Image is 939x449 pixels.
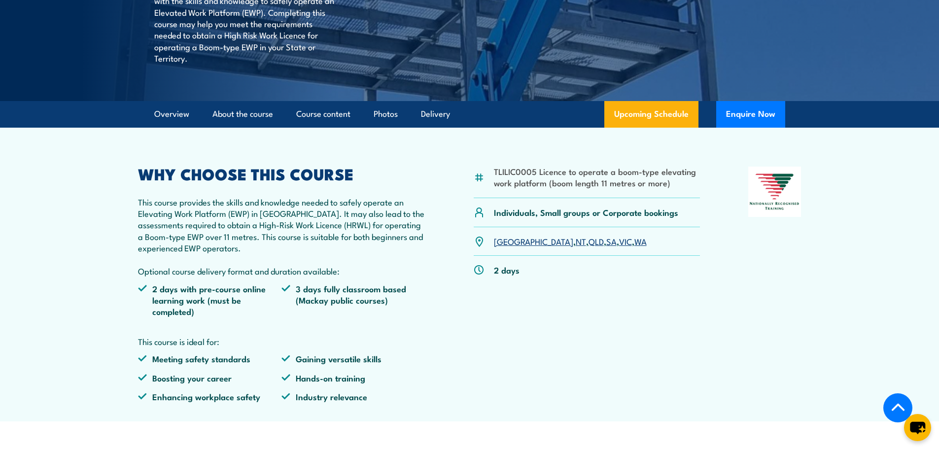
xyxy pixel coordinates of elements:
[374,101,398,127] a: Photos
[281,283,425,317] li: 3 days fully classroom based (Mackay public courses)
[494,236,647,247] p: , , , , ,
[619,235,632,247] a: VIC
[576,235,586,247] a: NT
[154,101,189,127] a: Overview
[138,336,426,347] p: This course is ideal for:
[138,196,426,277] p: This course provides the skills and knowledge needed to safely operate an Elevating Work Platform...
[138,391,282,402] li: Enhancing workplace safety
[494,207,678,218] p: Individuals, Small groups or Corporate bookings
[296,101,350,127] a: Course content
[494,235,573,247] a: [GEOGRAPHIC_DATA]
[716,101,785,128] button: Enquire Now
[212,101,273,127] a: About the course
[281,391,425,402] li: Industry relevance
[634,235,647,247] a: WA
[281,372,425,383] li: Hands-on training
[606,235,617,247] a: SA
[604,101,698,128] a: Upcoming Schedule
[494,264,520,276] p: 2 days
[138,167,426,180] h2: WHY CHOOSE THIS COURSE
[494,166,700,189] li: TLILIC0005 Licence to operate a boom-type elevating work platform (boom length 11 metres or more)
[904,414,931,441] button: chat-button
[748,167,801,217] img: Nationally Recognised Training logo.
[138,283,282,317] li: 2 days with pre-course online learning work (must be completed)
[138,353,282,364] li: Meeting safety standards
[421,101,450,127] a: Delivery
[589,235,604,247] a: QLD
[138,372,282,383] li: Boosting your career
[281,353,425,364] li: Gaining versatile skills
